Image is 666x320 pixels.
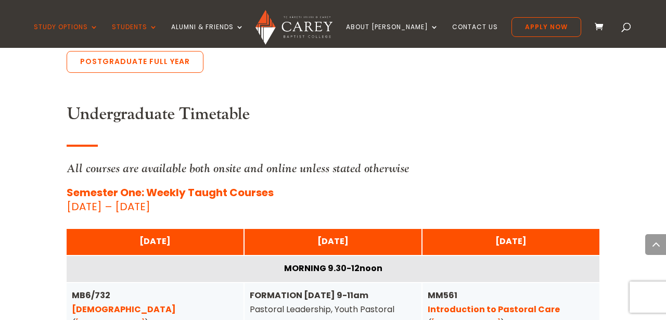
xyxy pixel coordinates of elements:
[346,23,439,48] a: About [PERSON_NAME]
[250,289,368,301] strong: FORMATION [DATE] 9-11am
[72,234,238,248] div: [DATE]
[72,289,176,315] strong: MB6/732
[67,161,409,176] em: All courses are available both onsite and online unless stated otherwise
[171,23,244,48] a: Alumni & Friends
[67,186,599,214] p: [DATE] – [DATE]
[72,303,176,315] a: [DEMOGRAPHIC_DATA]
[112,23,158,48] a: Students
[428,234,594,248] div: [DATE]
[284,262,382,274] strong: MORNING 9.30-12noon
[250,234,416,248] div: [DATE]
[452,23,498,48] a: Contact Us
[67,105,599,130] h3: Undergraduate Timetable
[67,185,274,200] strong: Semester One: Weekly Taught Courses
[67,51,203,73] a: Postgraduate Full Year
[428,289,560,315] strong: MM561
[511,17,581,37] a: Apply Now
[34,23,98,48] a: Study Options
[255,10,332,45] img: Carey Baptist College
[428,303,560,315] a: Introduction to Pastoral Care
